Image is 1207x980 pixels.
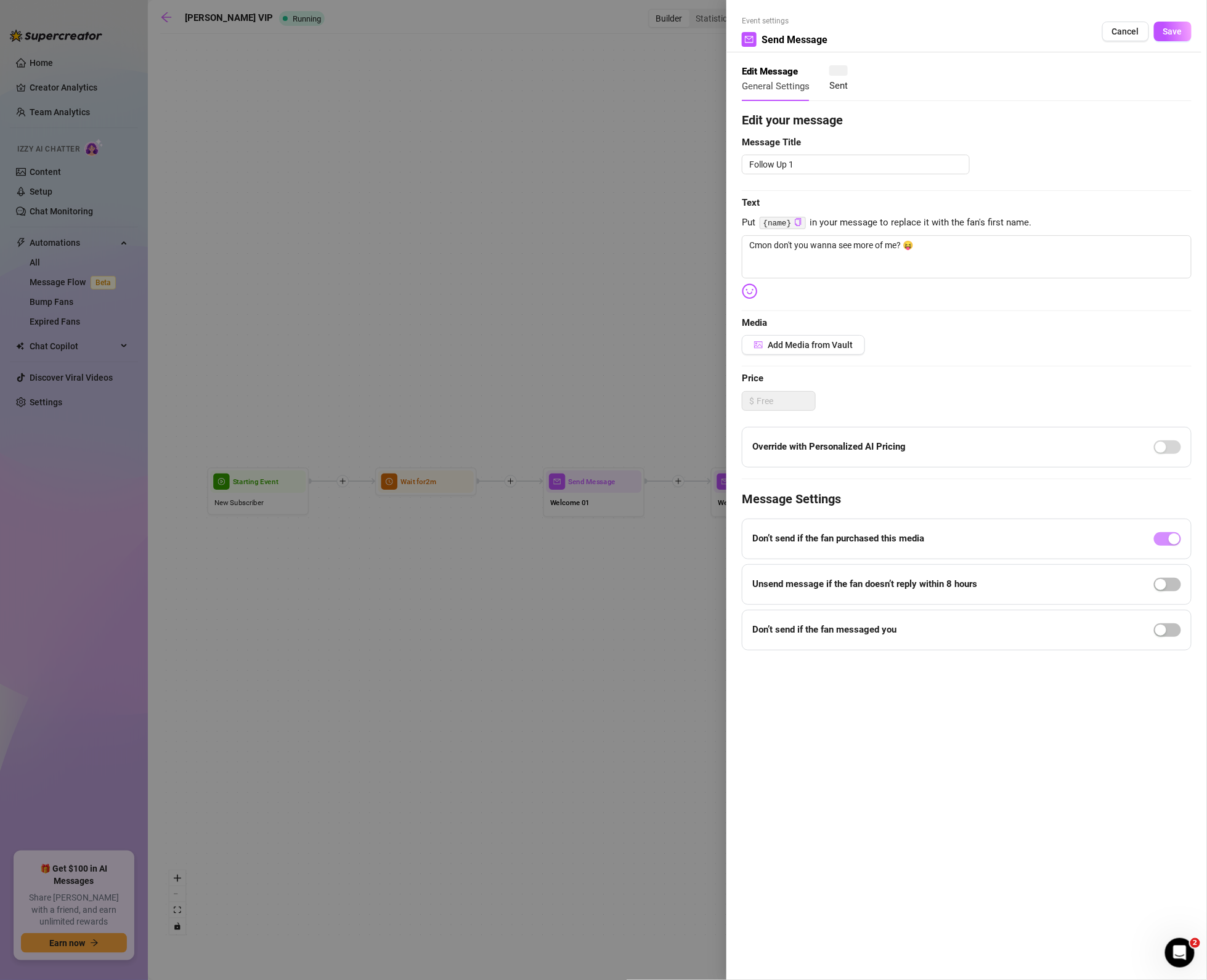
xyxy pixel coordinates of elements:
[754,341,763,349] span: picture
[742,113,843,128] strong: Edit your message
[742,373,763,384] strong: Price
[1154,22,1192,41] button: Save
[742,66,798,77] strong: Edit Message
[742,490,1192,508] h4: Message Settings
[742,235,1192,278] textarea: Cmon don't you wanna see more of me? 😝
[794,218,802,227] button: Click to Copy
[742,15,827,27] span: Event settings
[742,335,865,355] button: Add Media from Vault
[829,80,848,91] span: Sent
[742,216,1192,230] span: Put in your message to replace it with the fan's first name.
[752,441,906,452] strong: Override with Personalized AI Pricing
[768,340,853,350] span: Add Media from Vault
[760,217,806,230] code: {name}
[742,155,970,174] textarea: Follow Up 1
[752,533,924,544] strong: Don’t send if the fan purchased this media
[1112,26,1139,36] span: Cancel
[752,624,896,635] strong: Don’t send if the fan messaged you
[742,317,767,328] strong: Media
[742,283,758,299] img: svg%3e
[1190,938,1200,948] span: 2
[1163,26,1182,36] span: Save
[745,35,754,44] span: mail
[752,578,977,589] strong: Unsend message if the fan doesn’t reply within 8 hours
[742,137,801,148] strong: Message Title
[742,81,810,92] span: General Settings
[1102,22,1149,41] button: Cancel
[1165,938,1195,968] iframe: Intercom live chat
[794,218,802,226] span: copy
[757,392,815,410] input: Free
[762,32,827,47] span: Send Message
[742,197,760,208] strong: Text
